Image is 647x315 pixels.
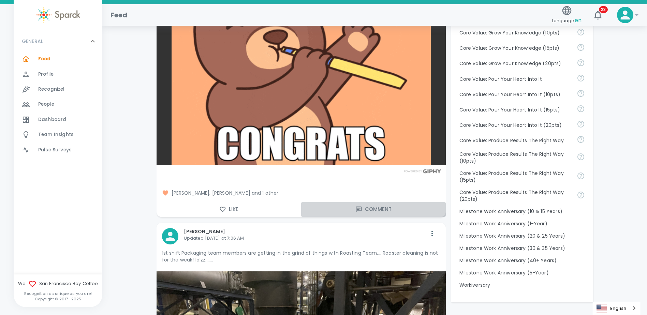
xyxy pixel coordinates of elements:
[577,153,585,161] svg: Find success working together and doing the right thing
[459,208,585,215] p: Milestone Work Anniversary (10 & 15 Years)
[162,250,440,263] p: 1st shift Packaging team members are getting in the grind of things with Roasting Team.... Roaste...
[22,38,43,45] p: GENERAL
[577,59,585,67] svg: Follow your curiosity and learn together
[459,189,571,202] p: Core Value: Produce Results The Right Way (20pts)
[14,7,102,23] a: Sparck logo
[36,7,80,23] img: Sparck logo
[14,296,102,302] p: Copyright © 2017 - 2025
[38,116,66,123] span: Dashboard
[14,82,102,97] a: Recognize!
[459,76,571,82] p: Core Value: Pour Your Heart Into It
[402,169,443,174] img: Powered by GIPHY
[593,302,640,315] div: Language
[577,89,585,97] svg: Come to work to make a difference in your own way
[38,71,54,78] span: Profile
[459,170,571,183] p: Core Value: Produce Results The Right Way (15pts)
[301,202,446,216] button: Comment
[577,74,585,82] svg: Come to work to make a difference in your own way
[38,131,74,138] span: Team Insights
[459,29,571,36] p: Core Value: Grow Your Knowledge (10pts)
[184,228,427,235] p: [PERSON_NAME]
[459,137,571,144] p: Core Value: Produce Results The Right Way
[575,16,582,24] span: en
[459,106,571,113] p: Core Value: Pour Your Heart Into It (15pts)
[459,122,571,129] p: Core Value: Pour Your Heart Into It (20pts)
[111,10,128,20] h1: Feed
[459,151,571,164] p: Core Value: Produce Results The Right Way (10pts)
[459,220,585,227] p: Milestone Work Anniversary (1-Year)
[593,302,640,315] aside: Language selected: English
[593,302,640,315] a: English
[459,269,585,276] p: Milestone Work Anniversary (5-Year)
[184,235,427,242] p: Updated [DATE] at 7:06 AM
[459,45,571,51] p: Core Value: Grow Your Knowledge (15pts)
[590,7,606,23] button: 23
[38,147,72,153] span: Pulse Surveys
[14,67,102,82] a: Profile
[577,172,585,180] svg: Find success working together and doing the right thing
[459,232,585,239] p: Milestone Work Anniversary (20 & 25 Years)
[599,6,608,13] span: 23
[552,16,582,25] span: Language:
[14,51,102,66] a: Feed
[38,56,51,62] span: Feed
[14,112,102,127] a: Dashboard
[38,101,54,108] span: People
[459,91,571,98] p: Core Value: Pour Your Heart Into It (10pts)
[459,60,571,67] p: Core Value: Grow Your Knowledge (20pts)
[14,291,102,296] p: Recognition as unique as you are!
[162,190,440,196] span: [PERSON_NAME], [PERSON_NAME] and 1 other
[14,31,102,51] div: GENERAL
[38,86,65,93] span: Recognize!
[14,127,102,142] a: Team Insights
[549,3,584,27] button: Language:en
[577,43,585,51] svg: Follow your curiosity and learn together
[577,191,585,199] svg: Find success working together and doing the right thing
[459,257,585,264] p: Milestone Work Anniversary (40+ Years)
[577,105,585,113] svg: Come to work to make a difference in your own way
[459,282,585,288] p: Workiversary
[459,245,585,252] p: Milestone Work Anniversary (30 & 35 Years)
[14,280,102,288] span: We San Francisco Bay Coffee
[14,97,102,112] a: People
[577,135,585,144] svg: Find success working together and doing the right thing
[577,120,585,128] svg: Come to work to make a difference in your own way
[577,28,585,36] svg: Follow your curiosity and learn together
[14,51,102,160] div: GENERAL
[157,202,301,216] button: Like
[14,142,102,157] a: Pulse Surveys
